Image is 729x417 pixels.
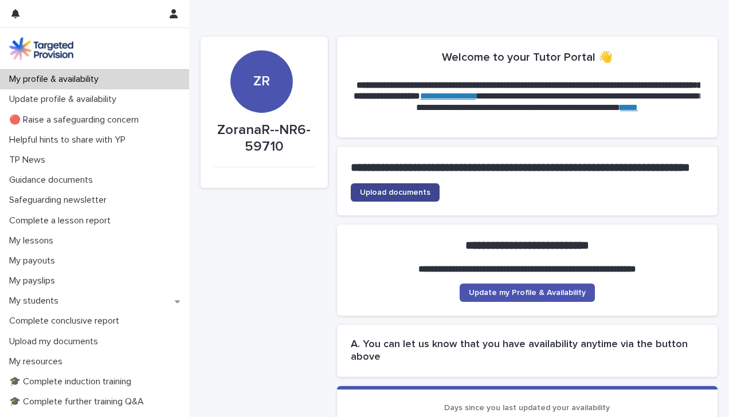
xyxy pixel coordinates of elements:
p: Complete conclusive report [5,316,128,326]
a: Upload documents [351,183,440,202]
p: ZoranaR--NR6-59710 [214,122,314,155]
p: Guidance documents [5,175,102,186]
div: ZR [230,11,293,90]
p: Complete a lesson report [5,215,120,226]
p: My payslips [5,276,64,286]
p: Upload my documents [5,336,107,347]
h2: Welcome to your Tutor Portal 👋 [442,50,613,64]
p: My resources [5,356,72,367]
p: Update profile & availability [5,94,126,105]
p: Helpful hints to share with YP [5,135,135,145]
p: Safeguarding newsletter [5,195,116,206]
a: Update my Profile & Availability [460,284,595,302]
p: My payouts [5,255,64,266]
p: 🔴 Raise a safeguarding concern [5,115,148,125]
p: 🎓 Complete further training Q&A [5,396,153,407]
p: TP News [5,155,54,166]
h2: A. You can let us know that you have availability anytime via the button above [351,339,704,363]
span: Days since you last updated your availability [444,404,610,412]
p: My profile & availability [5,74,108,85]
span: Update my Profile & Availability [469,289,586,297]
span: Upload documents [360,188,430,196]
img: M5nRWzHhSzIhMunXDL62 [9,37,73,60]
p: 🎓 Complete induction training [5,376,140,387]
p: My lessons [5,235,62,246]
p: My students [5,296,68,306]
